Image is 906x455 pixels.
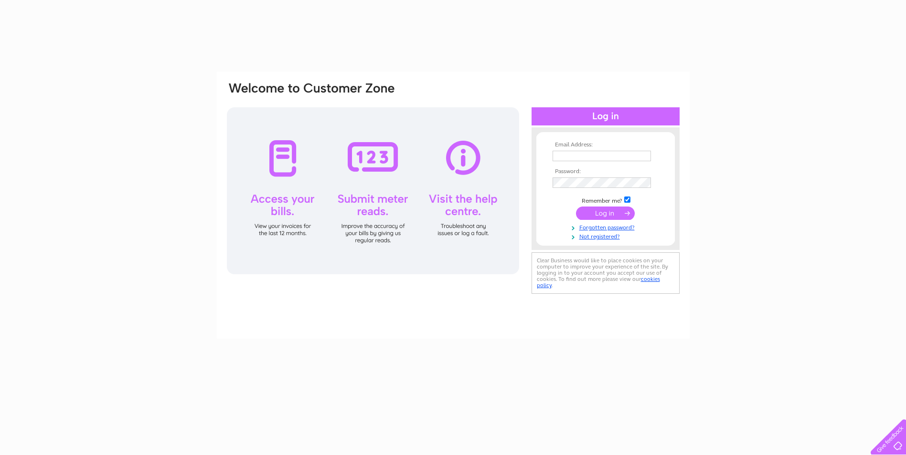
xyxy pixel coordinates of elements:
[576,207,635,220] input: Submit
[550,142,661,148] th: Email Address:
[550,195,661,205] td: Remember me?
[550,168,661,175] th: Password:
[537,276,660,289] a: cookies policy
[532,252,680,294] div: Clear Business would like to place cookies on your computer to improve your experience of the sit...
[553,222,661,231] a: Forgotten password?
[553,231,661,240] a: Not registered?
